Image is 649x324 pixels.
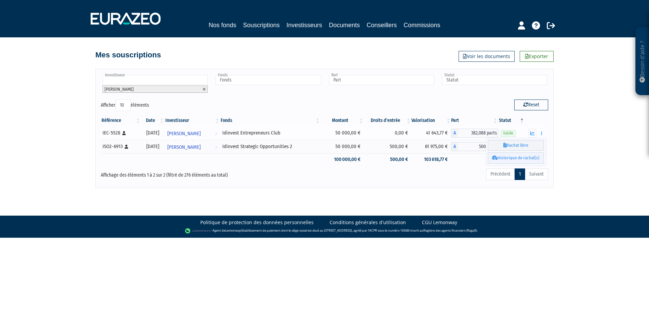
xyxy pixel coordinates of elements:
a: Documents [329,20,360,30]
div: A - Idinvest Strategic Opportunities 2 [451,142,498,151]
th: Part: activer pour trier la colonne par ordre croissant [451,115,498,126]
a: Nos fonds [209,20,236,30]
select: Afficheréléments [115,100,131,111]
div: - Agent de (établissement de paiement dont le siège social est situé au [STREET_ADDRESS], agréé p... [7,228,642,234]
i: [Français] Personne physique [125,145,128,149]
th: Montant: activer pour trier la colonne par ordre croissant [320,115,364,126]
div: A - Idinvest Entrepreneurs Club [451,129,498,138]
img: 1732889491-logotype_eurazeo_blanc_rvb.png [91,13,161,25]
span: [PERSON_NAME] [167,127,201,140]
a: Lemonway [225,228,241,233]
i: Voir l'investisseur [215,141,217,154]
div: Idinvest Entrepreneurs Club [222,129,318,137]
a: 1 [515,168,525,180]
span: Valide [501,130,516,137]
td: 100 000,00 € [320,154,364,165]
th: Référence : activer pour trier la colonne par ordre croissant [101,115,141,126]
a: Investisseurs [286,20,322,30]
div: [DATE] [143,143,162,150]
div: Affichage des éléments 1 à 2 sur 2 (filtré de 276 éléments au total) [101,168,281,179]
button: Reset [514,100,548,110]
a: CGU Lemonway [422,219,457,226]
a: Voir les documents [459,51,515,62]
td: 500,00 € [364,154,411,165]
th: Date: activer pour trier la colonne par ordre croissant [141,115,165,126]
i: Voir l'investisseur [215,127,217,140]
td: 103 618,77 € [411,154,451,165]
a: Registre des agents financiers (Regafi) [423,228,477,233]
a: Conseillers [367,20,397,30]
a: Conditions générales d'utilisation [330,219,406,226]
p: Besoin d'aide ? [638,31,646,92]
td: 50 000,00 € [320,140,364,154]
td: 500,00 € [364,140,411,154]
th: Valorisation: activer pour trier la colonne par ordre croissant [411,115,451,126]
a: Politique de protection des données personnelles [200,219,314,226]
i: [Français] Personne physique [122,131,126,135]
div: ISO2-6913 [103,143,138,150]
img: logo-lemonway.png [185,228,211,234]
label: Afficher éléments [101,100,149,111]
div: Idinvest Strategic Opportunities 2 [222,143,318,150]
th: Investisseur: activer pour trier la colonne par ordre croissant [165,115,220,126]
span: 382,088 parts [458,129,498,138]
a: Commissions [404,20,440,30]
td: 50 000,00 € [320,126,364,140]
a: Souscriptions [243,20,280,31]
span: A [451,142,458,151]
a: Rachat libre [488,140,544,151]
span: 500 parts [458,142,498,151]
a: Exporter [520,51,554,62]
h4: Mes souscriptions [95,51,161,59]
span: [PERSON_NAME] [167,141,201,154]
th: Statut : activer pour trier la colonne par ordre d&eacute;croissant [498,115,525,126]
th: Fonds: activer pour trier la colonne par ordre croissant [220,115,320,126]
td: 41 643,77 € [411,126,451,140]
a: [PERSON_NAME] [165,126,220,140]
div: [DATE] [143,129,162,137]
div: IEC-5528 [103,129,138,137]
a: Historique de rachat(s) [488,152,544,164]
th: Droits d'entrée: activer pour trier la colonne par ordre croissant [364,115,411,126]
a: [PERSON_NAME] [165,140,220,154]
span: [PERSON_NAME] [105,87,134,92]
span: A [451,129,458,138]
td: 61 975,00 € [411,140,451,154]
td: 0,00 € [364,126,411,140]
